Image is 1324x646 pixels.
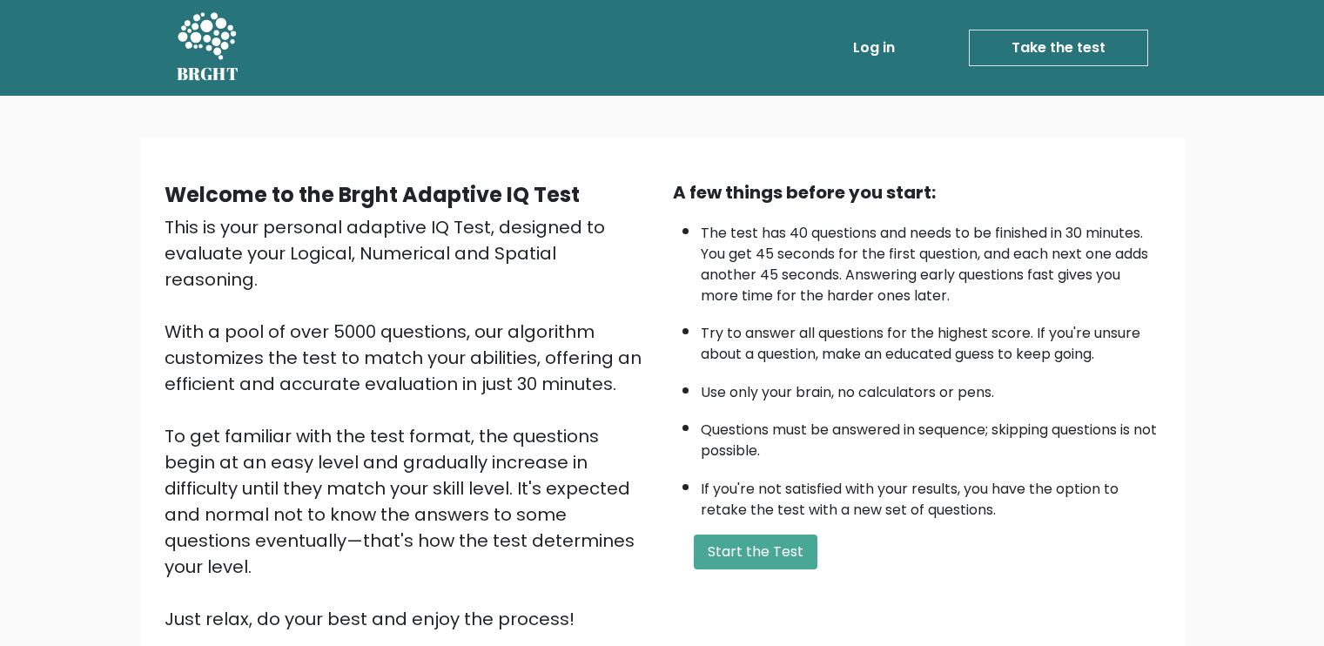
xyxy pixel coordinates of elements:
[701,314,1160,365] li: Try to answer all questions for the highest score. If you're unsure about a question, make an edu...
[177,7,239,89] a: BRGHT
[969,30,1148,66] a: Take the test
[701,214,1160,306] li: The test has 40 questions and needs to be finished in 30 minutes. You get 45 seconds for the firs...
[177,64,239,84] h5: BRGHT
[701,411,1160,461] li: Questions must be answered in sequence; skipping questions is not possible.
[165,180,580,209] b: Welcome to the Brght Adaptive IQ Test
[701,373,1160,403] li: Use only your brain, no calculators or pens.
[694,535,817,569] button: Start the Test
[673,179,1160,205] div: A few things before you start:
[165,214,652,632] div: This is your personal adaptive IQ Test, designed to evaluate your Logical, Numerical and Spatial ...
[701,470,1160,521] li: If you're not satisfied with your results, you have the option to retake the test with a new set ...
[846,30,902,65] a: Log in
